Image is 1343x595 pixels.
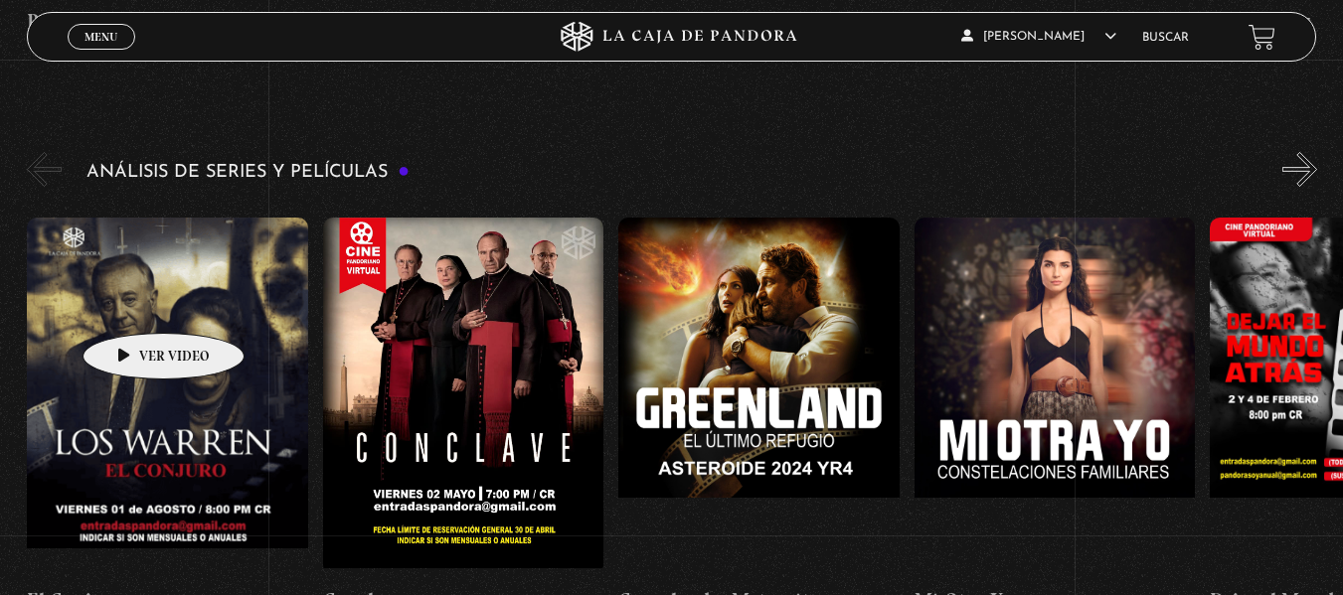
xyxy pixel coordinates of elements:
a: View your shopping cart [1249,23,1275,50]
button: Previous [27,152,62,187]
span: [PERSON_NAME] [961,31,1116,43]
button: Next [1282,152,1317,187]
h4: Lil Nas X [323,6,604,38]
span: Menu [84,31,117,43]
h4: Papa [PERSON_NAME] [27,6,308,38]
h3: Análisis de series y películas [86,163,410,182]
h4: [PERSON_NAME] [915,6,1196,38]
h4: [PERSON_NAME] [618,6,900,38]
span: Cerrar [78,48,124,62]
a: Buscar [1142,32,1189,44]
